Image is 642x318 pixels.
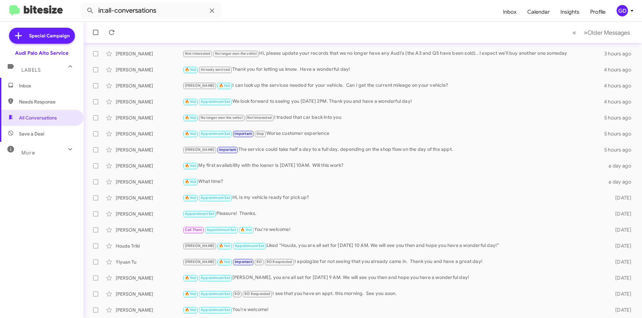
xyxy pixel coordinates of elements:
[201,308,230,312] span: Appointment Set
[183,290,605,298] div: I see that you have an appt. this morning. See you soon.
[185,131,196,136] span: 🔥 Hot
[585,2,611,22] a: Profile
[572,28,576,37] span: «
[219,147,236,152] span: Important
[201,292,230,296] span: Appointment Set
[235,260,252,264] span: Important
[611,5,635,16] button: GD
[605,259,637,265] div: [DATE]
[604,82,637,89] div: 4 hours ago
[116,66,183,73] div: [PERSON_NAME]
[605,275,637,281] div: [DATE]
[201,99,230,104] span: Appointment Set
[605,163,637,169] div: a day ago
[183,66,604,73] div: Thank you for letting us know. Have a wonderful day!
[219,260,230,264] span: 🔥 Hot
[604,146,637,153] div: 5 hours ago
[15,50,69,56] div: Audi Palo Alto Service
[183,258,605,266] div: I apologize for not seeing that you already came in. Thank you and have a great day!
[185,196,196,200] span: 🔥 Hot
[604,114,637,121] div: 5 hours ago
[183,130,604,137] div: Worse customer experience
[116,259,183,265] div: Yiyuan Tu
[604,98,637,105] div: 4 hours ago
[587,29,630,36] span: Older Messages
[219,244,230,248] span: 🔥 Hot
[568,26,580,39] button: Previous
[183,82,604,89] div: I can look up the services needed for your vehicle. Can I get the current mileage on your vehicle?
[183,98,604,105] div: We look forward to seeing you [DATE] 2PM. Thank you and have a wonderful day!
[219,83,230,88] span: 🔥 Hot
[185,147,215,152] span: [PERSON_NAME]
[266,260,292,264] span: RO Responded
[116,211,183,217] div: [PERSON_NAME]
[605,227,637,233] div: [DATE]
[580,26,634,39] button: Next
[185,244,215,248] span: [PERSON_NAME]
[21,67,41,73] span: Labels
[185,67,196,72] span: 🔥 Hot
[201,131,230,136] span: Appointment Set
[604,130,637,137] div: 5 hours ago
[240,228,252,232] span: 🔥 Hot
[116,307,183,313] div: [PERSON_NAME]
[604,66,637,73] div: 4 hours ago
[19,98,76,105] span: Needs Response
[21,150,35,156] span: More
[605,211,637,217] div: [DATE]
[116,130,183,137] div: [PERSON_NAME]
[185,212,214,216] span: Appointment Set
[201,67,230,72] span: Already serviced
[244,292,270,296] span: RO Responded
[617,5,628,16] div: GD
[183,306,605,314] div: You're welcome!
[183,210,605,218] div: Pleasure! Thanks.
[235,244,264,248] span: Appointment Set
[185,180,196,184] span: 🔥 Hot
[116,98,183,105] div: [PERSON_NAME]
[183,178,605,186] div: What time?
[569,26,634,39] nav: Page navigation example
[183,274,605,282] div: [PERSON_NAME], you are all set for [DATE] 9 AM. We will see you then and hope you have a wonderfu...
[498,2,522,22] a: Inbox
[201,115,243,120] span: No longer own the vehicl
[207,228,236,232] span: Appointment Set
[185,99,196,104] span: 🔥 Hot
[605,291,637,297] div: [DATE]
[185,292,196,296] span: 🔥 Hot
[183,242,605,250] div: Liked “Houda, you are all set for [DATE] 10 AM. We will see you then and hope you have a wonderfu...
[256,260,262,264] span: RO
[116,82,183,89] div: [PERSON_NAME]
[522,2,555,22] span: Calendar
[201,276,230,280] span: Appointment Set
[185,51,211,56] span: Not-Interested
[185,83,215,88] span: [PERSON_NAME]
[605,307,637,313] div: [DATE]
[116,179,183,185] div: [PERSON_NAME]
[185,260,215,264] span: [PERSON_NAME]
[116,163,183,169] div: [PERSON_NAME]
[19,114,57,121] span: All Conversations
[234,292,240,296] span: RO
[604,50,637,57] div: 3 hours ago
[183,226,605,234] div: You're welcome!
[555,2,585,22] a: Insights
[185,164,196,168] span: 🔥 Hot
[116,291,183,297] div: [PERSON_NAME]
[183,146,604,153] div: The service could take half a day to a full day, depending on the shop flow on the day of the appt.
[183,50,604,57] div: Hi, please update your records that we no longer have any Audi's (the A3 and Q5 have been sold).....
[116,195,183,201] div: [PERSON_NAME]
[183,162,605,170] div: My first availability with the loaner is [DATE] 10AM. Will this work?
[81,3,221,19] input: Search
[605,195,637,201] div: [DATE]
[19,130,44,137] span: Save a Deal
[215,51,257,56] span: No longer own the vehicl
[605,179,637,185] div: a day ago
[247,115,272,120] span: Not Interested
[605,243,637,249] div: [DATE]
[116,227,183,233] div: [PERSON_NAME]
[256,131,264,136] span: Stop
[584,28,587,37] span: »
[185,308,196,312] span: 🔥 Hot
